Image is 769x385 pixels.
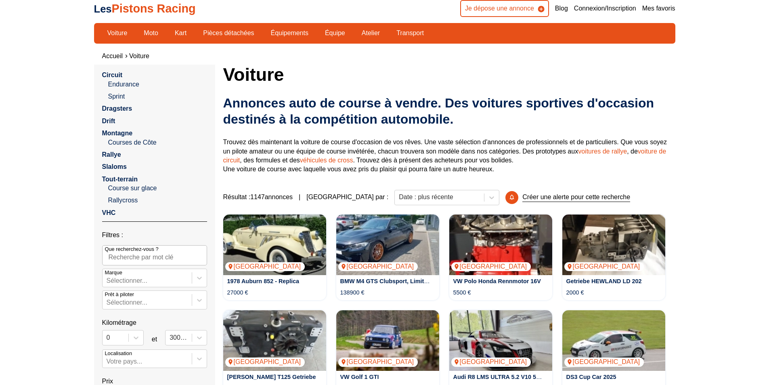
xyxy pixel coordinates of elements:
[356,26,385,40] a: Atelier
[562,310,665,371] a: DS3 Cup Car 2025[GEOGRAPHIC_DATA]
[223,215,326,275] a: 1978 Auburn 852 - Replica[GEOGRAPHIC_DATA]
[522,193,630,202] p: Créer une alerte pour cette recherche
[336,310,439,371] img: VW Golf 1 GTI
[152,335,157,344] p: et
[566,278,642,284] a: Getriebe HEWLAND LD 202
[562,215,665,275] a: Getriebe HEWLAND LD 202[GEOGRAPHIC_DATA]
[227,374,316,380] a: [PERSON_NAME] T125 Getriebe
[198,26,259,40] a: Pièces détachées
[102,130,133,137] a: Montagne
[105,291,134,298] p: Prêt à piloter
[578,148,627,155] a: voitures de rallye
[336,310,439,371] a: VW Golf 1 GTI[GEOGRAPHIC_DATA]
[453,288,471,297] p: 5500 €
[138,26,163,40] a: Moto
[102,151,121,158] a: Rallye
[223,215,326,275] img: 1978 Auburn 852 - Replica
[451,358,531,366] p: [GEOGRAPHIC_DATA]
[129,53,149,59] a: Voiture
[223,138,675,174] p: Trouvez dès maintenant la voiture de course d'occasion de vos rêves. Une vaste sélection d'annonc...
[449,215,552,275] img: VW Polo Honda Rennmotor 16V
[108,184,207,193] a: Course sur glace
[338,262,418,271] p: [GEOGRAPHIC_DATA]
[562,310,665,371] img: DS3 Cup Car 2025
[562,215,665,275] img: Getriebe HEWLAND LD 202
[266,26,314,40] a: Équipements
[94,3,112,15] span: Les
[170,26,192,40] a: Kart
[108,80,207,89] a: Endurance
[336,215,439,275] img: BMW M4 GTS Clubsport, Limited Edition 700, Carbon
[449,310,552,371] img: Audi R8 LMS ULTRA 5.2 V10 560 cv
[223,310,326,371] img: Ricardo T125 Getriebe
[108,92,207,101] a: Sprint
[449,215,552,275] a: VW Polo Honda Rennmotor 16V[GEOGRAPHIC_DATA]
[225,358,305,366] p: [GEOGRAPHIC_DATA]
[107,334,108,341] input: 0
[102,53,123,59] a: Accueil
[102,72,123,78] a: Circuit
[564,358,644,366] p: [GEOGRAPHIC_DATA]
[102,231,207,240] p: Filtres :
[102,105,132,112] a: Dragsters
[225,262,305,271] p: [GEOGRAPHIC_DATA]
[555,4,568,13] a: Blog
[107,358,108,365] input: Votre pays...
[227,278,300,284] a: 1978 Auburn 852 - Replica
[102,245,207,265] input: Que recherchez-vous ?
[299,193,300,202] span: |
[102,176,138,183] a: Tout-terrain
[107,299,108,306] input: Prêt à piloterSélectionner...
[105,269,122,276] p: Marque
[102,26,133,40] a: Voiture
[94,2,196,15] a: LesPistons Racing
[566,288,584,297] p: 2000 €
[102,118,115,124] a: Drift
[391,26,429,40] a: Transport
[566,374,616,380] a: DS3 Cup Car 2025
[340,288,365,297] p: 138900 €
[102,318,207,327] p: Kilométrage
[306,193,388,202] p: [GEOGRAPHIC_DATA] par :
[105,350,132,357] p: Localisation
[300,157,353,164] a: véhicules de cross
[340,374,379,380] a: VW Golf 1 GTI
[108,196,207,205] a: Rallycross
[320,26,350,40] a: Équipe
[223,193,293,202] span: Résultat : 1147 annonces
[642,4,675,13] a: Mes favoris
[453,374,551,380] a: Audi R8 LMS ULTRA 5.2 V10 560 cv
[170,334,171,341] input: 300000
[336,215,439,275] a: BMW M4 GTS Clubsport, Limited Edition 700, Carbon[GEOGRAPHIC_DATA]
[108,138,207,147] a: Courses de Côte
[453,278,541,284] a: VW Polo Honda Rennmotor 16V
[227,288,248,297] p: 27000 €
[102,209,116,216] a: VHC
[107,277,108,284] input: MarqueSélectionner...
[102,163,127,170] a: Slaloms
[564,262,644,271] p: [GEOGRAPHIC_DATA]
[223,95,675,127] h2: Annonces auto de course à vendre. Des voitures sportives d'occasion destinés à la compétition aut...
[574,4,636,13] a: Connexion/Inscription
[105,246,159,253] p: Que recherchez-vous ?
[340,278,487,284] a: BMW M4 GTS Clubsport, Limited Edition 700, Carbon
[449,310,552,371] a: Audi R8 LMS ULTRA 5.2 V10 560 cv[GEOGRAPHIC_DATA]
[338,358,418,366] p: [GEOGRAPHIC_DATA]
[223,65,675,84] h1: Voiture
[451,262,531,271] p: [GEOGRAPHIC_DATA]
[223,310,326,371] a: Ricardo T125 Getriebe[GEOGRAPHIC_DATA]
